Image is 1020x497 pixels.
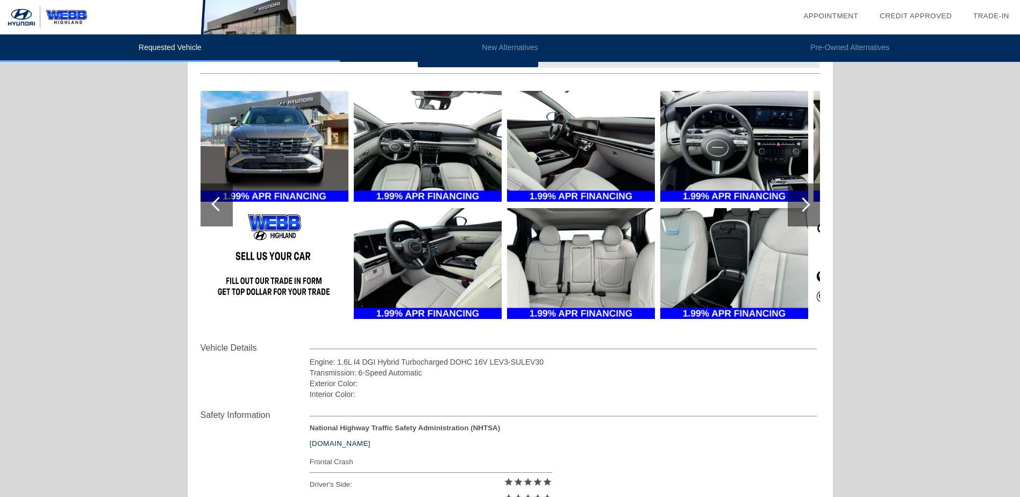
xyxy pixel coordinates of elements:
[543,477,552,487] i: star
[310,389,818,400] div: Interior Color:
[340,34,680,62] li: New Alternatives
[201,91,348,202] img: 68ba1980-2f2c-44ab-a1c0-b8264ea572c5.jpg
[310,439,370,448] a: [DOMAIN_NAME]
[507,208,655,319] img: 46e91907-0da4-4125-b10e-4ed7abe046e3.jpg
[354,208,502,319] img: 188c5faf-5657-4bc3-8a8c-7ccd86f99617.jpg
[201,409,310,422] div: Safety Information
[660,208,808,319] img: c851506d-4377-4dd1-9477-455e99890156.jpg
[507,91,655,202] img: f38476c5-b0ac-4557-b51b-45af319025fc.jpg
[814,208,961,319] img: 22c1e7f0-345b-4d9c-bd09-98ad686c0f6b.png
[803,12,858,20] a: Appointment
[504,477,513,487] i: star
[660,91,808,202] img: f5b5e94d-5ae0-4c22-a1f3-a8f396fba63e.jpg
[310,367,818,378] div: Transmission: 6-Speed Automatic
[310,455,552,468] div: Frontal Crash
[513,477,523,487] i: star
[354,91,502,202] img: 9445579f-a3b9-41c4-b271-9c12a24bd071.jpg
[310,477,552,493] div: Driver's Side:
[310,378,818,389] div: Exterior Color:
[880,12,952,20] a: Credit Approved
[310,357,818,367] div: Engine: 1.6L I4 DGI Hybrid Turbocharged DOHC 16V LEV3-SULEV30
[310,424,500,432] strong: National Highway Traffic Safety Administration (NHTSA)
[973,12,1009,20] a: Trade-In
[680,34,1020,62] li: Pre-Owned Alternatives
[533,477,543,487] i: star
[201,342,310,354] div: Vehicle Details
[814,91,961,202] img: 8c9c623c-ef32-483a-9986-c66df804b105.jpg
[523,477,533,487] i: star
[201,208,348,319] img: ec037ab6-081b-4462-9ea6-62893e3216bf.png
